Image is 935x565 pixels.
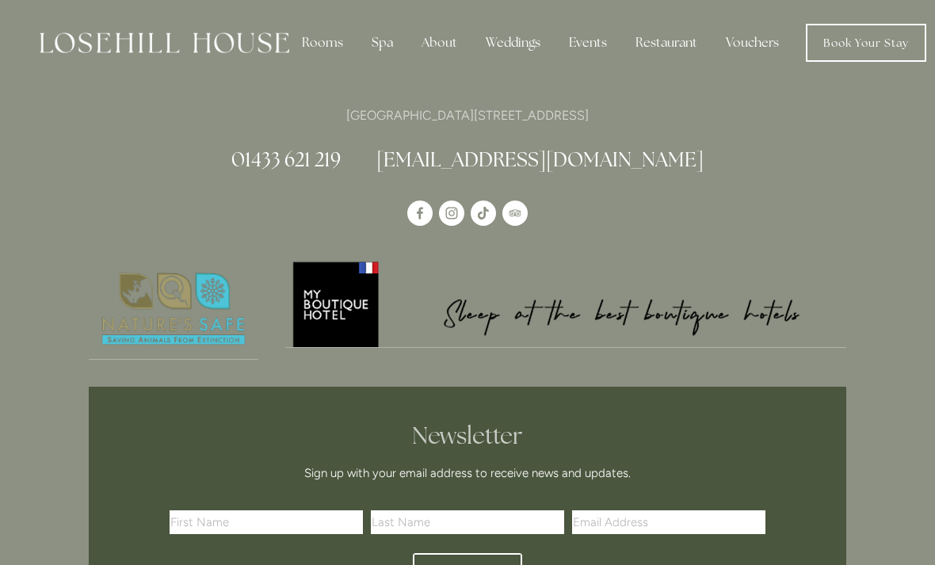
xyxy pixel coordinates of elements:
div: Spa [359,27,406,59]
a: TripAdvisor [502,200,528,226]
div: Rooms [289,27,356,59]
img: Losehill House [40,32,289,53]
input: First Name [170,510,363,534]
h2: Newsletter [175,422,760,450]
a: Instagram [439,200,464,226]
div: Events [556,27,620,59]
a: Vouchers [713,27,792,59]
a: TikTok [471,200,496,226]
p: Sign up with your email address to receive news and updates. [175,464,760,483]
img: My Boutique Hotel - Logo [285,259,847,347]
a: My Boutique Hotel - Logo [285,259,847,348]
div: Restaurant [623,27,710,59]
p: [GEOGRAPHIC_DATA][STREET_ADDRESS] [89,105,846,126]
a: Losehill House Hotel & Spa [407,200,433,226]
a: Nature's Safe - Logo [89,259,258,360]
input: Last Name [371,510,564,534]
input: Email Address [572,510,765,534]
a: Book Your Stay [806,24,926,62]
a: [EMAIL_ADDRESS][DOMAIN_NAME] [376,147,704,172]
div: About [409,27,470,59]
img: Nature's Safe - Logo [89,259,258,359]
div: Weddings [473,27,553,59]
a: 01433 621 219 [231,147,341,172]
